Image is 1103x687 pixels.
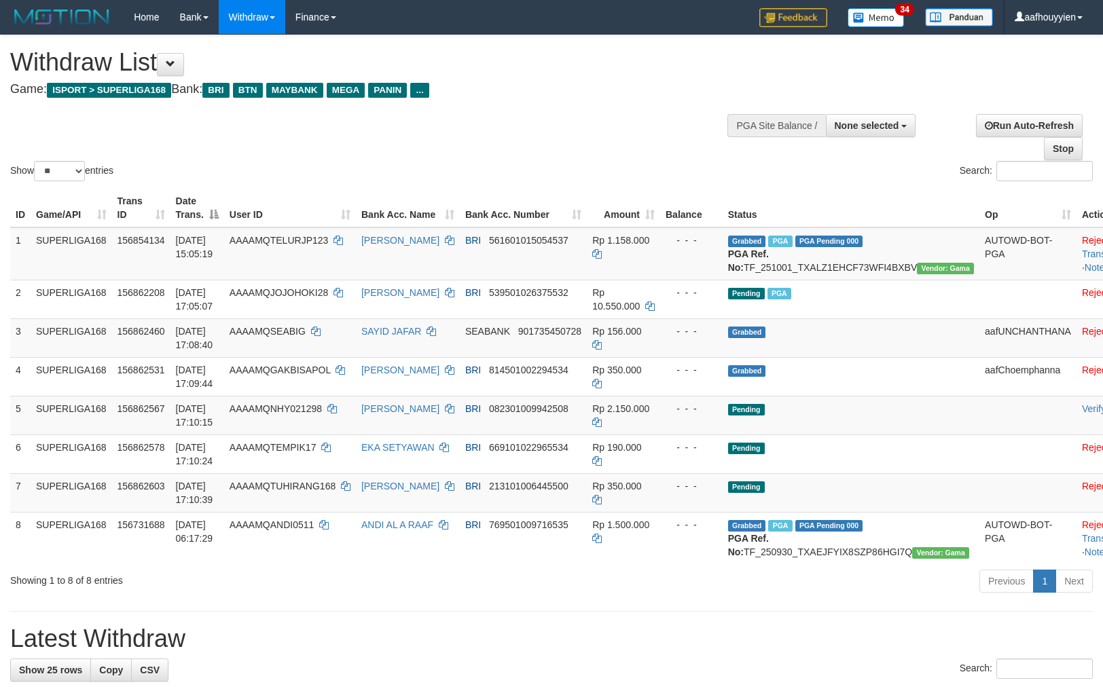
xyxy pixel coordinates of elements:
img: Feedback.jpg [759,8,827,27]
span: Vendor URL: https://trx31.1velocity.biz [917,263,974,274]
td: 2 [10,280,31,318]
a: [PERSON_NAME] [361,481,439,491]
td: TF_251001_TXALZ1EHCF73WFI4BXBV [723,227,979,280]
span: [DATE] 17:08:40 [176,326,213,350]
span: 156862208 [117,287,165,298]
span: BRI [465,365,481,375]
div: - - - [666,479,717,493]
td: 8 [10,512,31,564]
span: Pending [728,481,765,493]
span: Pending [728,443,765,454]
span: Pending [728,288,765,299]
span: 156862578 [117,442,165,453]
a: Stop [1044,137,1083,160]
label: Search: [960,658,1093,679]
span: Copy 669101022965534 to clipboard [489,442,568,453]
span: PANIN [368,83,407,98]
span: Copy 769501009716535 to clipboard [489,519,568,530]
span: AAAAMQANDI0511 [230,519,314,530]
td: 5 [10,396,31,434]
a: ANDI AL A RAAF [361,519,433,530]
span: None selected [835,120,899,131]
span: BRI [465,442,481,453]
td: SUPERLIGA168 [31,318,112,357]
span: Rp 1.158.000 [592,235,649,246]
span: Grabbed [728,236,766,247]
a: [PERSON_NAME] [361,403,439,414]
td: 7 [10,473,31,512]
span: BRI [465,403,481,414]
span: 156854134 [117,235,165,246]
span: ISPORT > SUPERLIGA168 [47,83,171,98]
a: [PERSON_NAME] [361,235,439,246]
span: ... [410,83,429,98]
input: Search: [996,658,1093,679]
div: - - - [666,441,717,454]
select: Showentries [34,161,85,181]
div: - - - [666,363,717,377]
span: Rp 10.550.000 [592,287,640,312]
a: Previous [979,570,1034,593]
td: 3 [10,318,31,357]
span: AAAAMQSEABIG [230,326,306,337]
span: [DATE] 06:17:29 [176,519,213,544]
a: 1 [1033,570,1056,593]
div: - - - [666,518,717,532]
a: Run Auto-Refresh [976,114,1083,137]
span: [DATE] 17:10:39 [176,481,213,505]
span: Vendor URL: https://trx31.1velocity.biz [912,547,969,559]
td: AUTOWD-BOT-PGA [979,227,1077,280]
span: [DATE] 17:09:44 [176,365,213,389]
span: 156862531 [117,365,165,375]
span: 156731688 [117,519,165,530]
th: Date Trans.: activate to sort column descending [170,189,224,227]
span: AAAAMQTELURJP123 [230,235,329,246]
span: 156862567 [117,403,165,414]
img: Button%20Memo.svg [848,8,905,27]
span: Copy 539501026375532 to clipboard [489,287,568,298]
span: Copy 814501002294534 to clipboard [489,365,568,375]
span: Rp 350.000 [592,365,641,375]
th: Bank Acc. Number: activate to sort column ascending [460,189,587,227]
label: Show entries [10,161,113,181]
div: - - - [666,286,717,299]
span: Copy 213101006445500 to clipboard [489,481,568,491]
span: Marked by aafsengchandara [768,236,792,247]
th: ID [10,189,31,227]
b: PGA Ref. No: [728,248,769,273]
span: Grabbed [728,520,766,532]
span: Rp 350.000 [592,481,641,491]
td: SUPERLIGA168 [31,396,112,434]
div: PGA Site Balance / [727,114,825,137]
span: 156862603 [117,481,165,491]
th: Balance [660,189,723,227]
td: SUPERLIGA168 [31,434,112,473]
span: Copy 082301009942508 to clipboard [489,403,568,414]
span: MEGA [327,83,365,98]
h4: Game: Bank: [10,83,722,96]
span: 34 [895,3,914,16]
span: [DATE] 15:05:19 [176,235,213,259]
td: SUPERLIGA168 [31,280,112,318]
th: Bank Acc. Name: activate to sort column ascending [356,189,460,227]
td: SUPERLIGA168 [31,512,112,564]
div: - - - [666,324,717,338]
td: AUTOWD-BOT-PGA [979,512,1077,564]
th: Op: activate to sort column ascending [979,189,1077,227]
a: SAYID JAFAR [361,326,421,337]
span: MAYBANK [266,83,323,98]
span: [DATE] 17:10:24 [176,442,213,466]
span: Grabbed [728,365,766,377]
span: AAAAMQTEMPIK17 [230,442,317,453]
a: EKA SETYAWAN [361,442,435,453]
h1: Withdraw List [10,49,722,76]
div: - - - [666,234,717,247]
a: CSV [131,658,168,682]
td: 4 [10,357,31,396]
span: Copy 561601015054537 to clipboard [489,235,568,246]
th: Status [723,189,979,227]
span: PGA Pending [795,236,863,247]
span: BRI [465,481,481,491]
span: BRI [465,287,481,298]
label: Search: [960,161,1093,181]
